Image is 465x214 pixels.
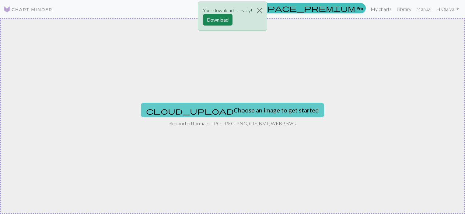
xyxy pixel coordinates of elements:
button: Download [203,14,232,26]
button: Close [252,2,267,19]
span: cloud_upload [146,107,234,115]
button: Choose an image to get started [141,103,324,117]
p: Your download is ready! [203,7,252,14]
p: Supported formats: JPG, JPEG, PNG, GIF, BMP, WEBP, SVG [170,120,296,127]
